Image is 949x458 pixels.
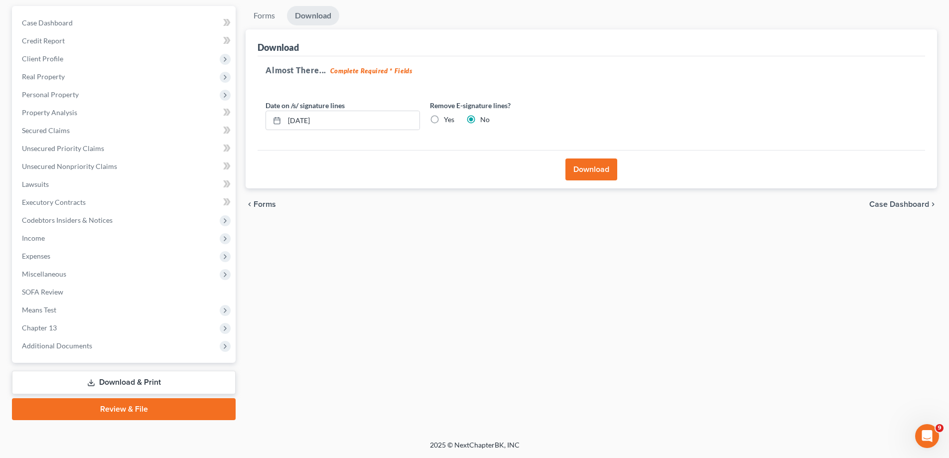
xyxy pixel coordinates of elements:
[14,283,236,301] a: SOFA Review
[929,200,937,208] i: chevron_right
[936,424,944,432] span: 9
[14,14,236,32] a: Case Dashboard
[266,100,345,111] label: Date on /s/ signature lines
[14,175,236,193] a: Lawsuits
[22,323,57,332] span: Chapter 13
[14,193,236,211] a: Executory Contracts
[22,305,56,314] span: Means Test
[565,158,617,180] button: Download
[22,288,63,296] span: SOFA Review
[22,126,70,135] span: Secured Claims
[869,200,937,208] a: Case Dashboard chevron_right
[14,104,236,122] a: Property Analysis
[869,200,929,208] span: Case Dashboard
[22,341,92,350] span: Additional Documents
[246,200,254,208] i: chevron_left
[915,424,939,448] iframe: Intercom live chat
[14,157,236,175] a: Unsecured Nonpriority Claims
[284,111,419,130] input: MM/DD/YYYY
[22,144,104,153] span: Unsecured Priority Claims
[246,200,289,208] button: chevron_left Forms
[191,440,759,458] div: 2025 © NextChapterBK, INC
[22,234,45,242] span: Income
[12,398,236,420] a: Review & File
[430,100,584,111] label: Remove E-signature lines?
[22,216,113,224] span: Codebtors Insiders & Notices
[258,41,299,53] div: Download
[14,122,236,140] a: Secured Claims
[22,90,79,99] span: Personal Property
[12,371,236,394] a: Download & Print
[287,6,339,25] a: Download
[22,162,117,170] span: Unsecured Nonpriority Claims
[22,36,65,45] span: Credit Report
[254,200,276,208] span: Forms
[22,72,65,81] span: Real Property
[22,108,77,117] span: Property Analysis
[480,115,490,125] label: No
[22,270,66,278] span: Miscellaneous
[14,140,236,157] a: Unsecured Priority Claims
[22,252,50,260] span: Expenses
[246,6,283,25] a: Forms
[22,54,63,63] span: Client Profile
[14,32,236,50] a: Credit Report
[22,180,49,188] span: Lawsuits
[22,18,73,27] span: Case Dashboard
[444,115,454,125] label: Yes
[22,198,86,206] span: Executory Contracts
[266,64,917,76] h5: Almost There...
[330,67,412,75] strong: Complete Required * Fields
